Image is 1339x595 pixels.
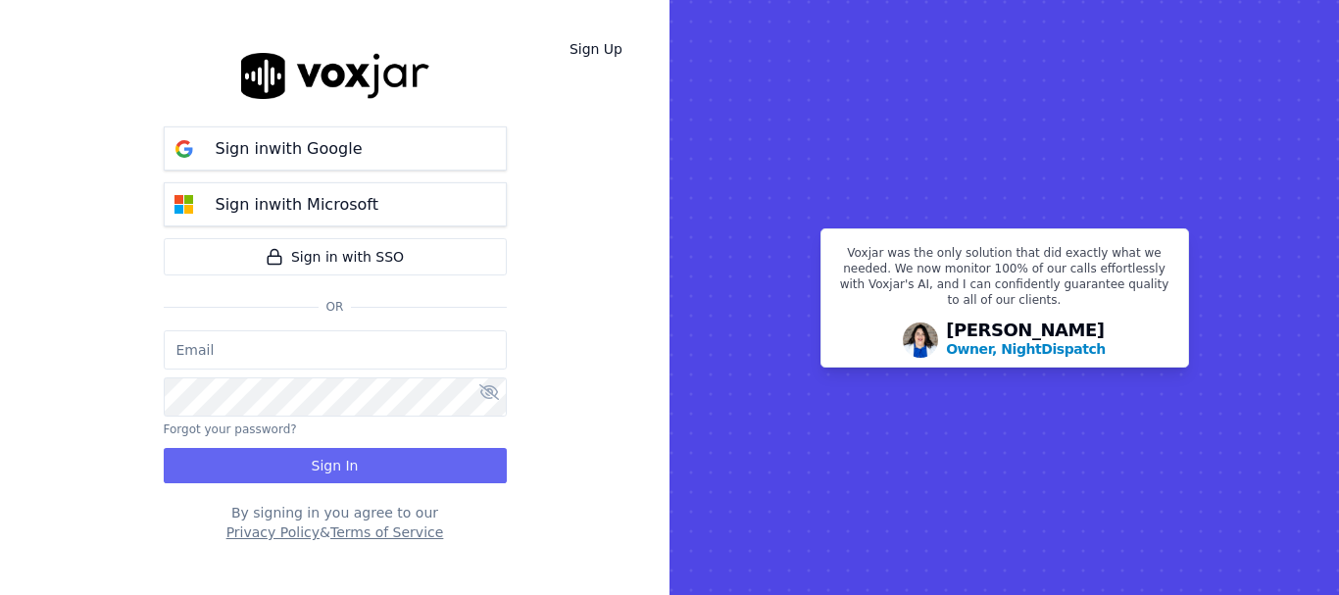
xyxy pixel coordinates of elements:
button: Terms of Service [330,522,443,542]
img: microsoft Sign in button [165,185,204,224]
div: By signing in you agree to our & [164,503,507,542]
p: Sign in with Microsoft [216,193,378,217]
button: Sign In [164,448,507,483]
img: Avatar [903,322,938,358]
p: Owner, NightDispatch [946,339,1106,359]
a: Sign in with SSO [164,238,507,275]
button: Privacy Policy [226,522,320,542]
img: logo [241,53,429,99]
input: Email [164,330,507,370]
div: [PERSON_NAME] [946,322,1106,359]
span: Or [319,299,352,315]
a: Sign Up [554,31,638,67]
p: Sign in with Google [216,137,363,161]
button: Sign inwith Microsoft [164,182,507,226]
img: google Sign in button [165,129,204,169]
button: Forgot your password? [164,421,297,437]
button: Sign inwith Google [164,126,507,171]
p: Voxjar was the only solution that did exactly what we needed. We now monitor 100% of our calls ef... [833,245,1176,316]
